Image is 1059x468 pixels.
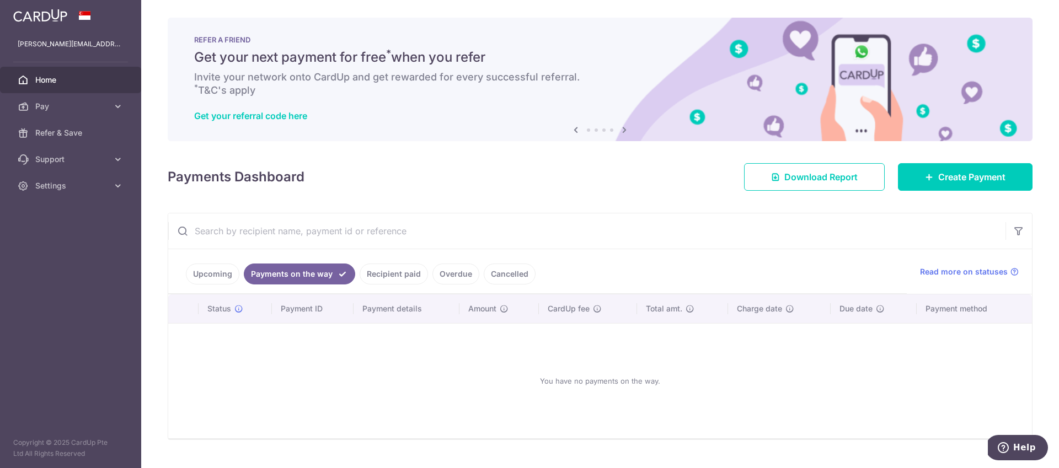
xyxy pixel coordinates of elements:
[988,435,1048,462] iframe: Opens a widget where you can find more information
[35,154,108,165] span: Support
[272,294,354,323] th: Payment ID
[839,303,873,314] span: Due date
[168,213,1005,249] input: Search by recipient name, payment id or reference
[35,101,108,112] span: Pay
[737,303,782,314] span: Charge date
[194,35,1006,44] p: REFER A FRIEND
[194,71,1006,97] h6: Invite your network onto CardUp and get rewarded for every successful referral. T&C's apply
[920,266,1019,277] a: Read more on statuses
[244,263,355,284] a: Payments on the way
[354,294,459,323] th: Payment details
[186,263,239,284] a: Upcoming
[468,303,496,314] span: Amount
[646,303,682,314] span: Total amt.
[168,167,304,187] h4: Payments Dashboard
[168,18,1033,141] img: RAF banner
[360,263,428,284] a: Recipient paid
[917,294,1032,323] th: Payment method
[898,163,1033,191] a: Create Payment
[18,39,124,50] p: [PERSON_NAME][EMAIL_ADDRESS][DOMAIN_NAME]
[484,263,536,284] a: Cancelled
[181,332,1019,429] div: You have no payments on the way.
[207,303,231,314] span: Status
[920,266,1008,277] span: Read more on statuses
[938,170,1005,184] span: Create Payment
[13,9,67,22] img: CardUp
[194,49,1006,66] h5: Get your next payment for free when you refer
[744,163,885,191] a: Download Report
[35,127,108,138] span: Refer & Save
[35,74,108,85] span: Home
[35,180,108,191] span: Settings
[784,170,858,184] span: Download Report
[548,303,590,314] span: CardUp fee
[194,110,307,121] a: Get your referral code here
[432,263,479,284] a: Overdue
